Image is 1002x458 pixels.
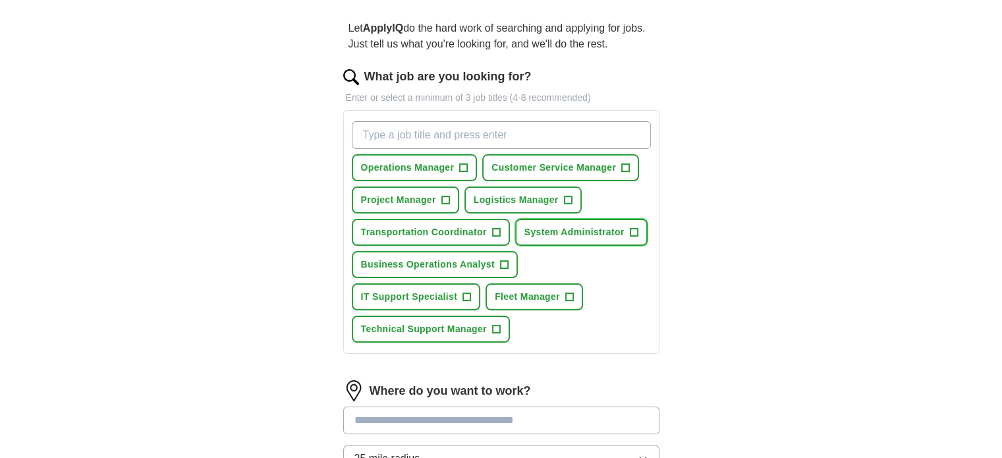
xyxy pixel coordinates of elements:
button: Operations Manager [352,154,478,181]
strong: ApplyIQ [363,22,403,34]
span: Logistics Manager [474,193,559,207]
span: System Administrator [524,225,625,239]
span: Operations Manager [361,161,455,175]
input: Type a job title and press enter [352,121,651,149]
button: Fleet Manager [486,283,583,310]
label: What job are you looking for? [364,68,532,86]
button: Customer Service Manager [482,154,639,181]
button: System Administrator [515,219,648,246]
button: IT Support Specialist [352,283,481,310]
label: Where do you want to work? [370,382,531,400]
span: Customer Service Manager [491,161,616,175]
button: Business Operations Analyst [352,251,518,278]
button: Technical Support Manager [352,316,510,343]
button: Project Manager [352,186,459,214]
button: Logistics Manager [464,186,582,214]
p: Let do the hard work of searching and applying for jobs. Just tell us what you're looking for, an... [343,15,659,57]
span: Technical Support Manager [361,322,487,336]
img: location.png [343,380,364,401]
span: Project Manager [361,193,436,207]
span: Fleet Manager [495,290,560,304]
span: Business Operations Analyst [361,258,495,272]
img: search.png [343,69,359,85]
p: Enter or select a minimum of 3 job titles (4-8 recommended) [343,91,659,105]
span: IT Support Specialist [361,290,458,304]
button: Transportation Coordinator [352,219,510,246]
span: Transportation Coordinator [361,225,487,239]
